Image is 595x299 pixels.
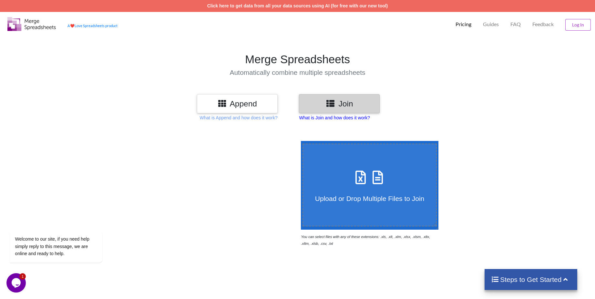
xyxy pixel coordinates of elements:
[207,3,388,8] a: Click here to get data from all your data sources using AI (for free with our new tool)
[70,24,75,28] span: heart
[510,21,521,28] p: FAQ
[200,115,278,121] p: What is Append and how does it work?
[6,273,27,293] iframe: chat widget
[456,21,471,28] p: Pricing
[565,19,591,31] button: Log In
[6,172,123,270] iframe: chat widget
[202,99,273,108] h3: Append
[315,195,424,202] span: Upload or Drop Multiple Files to Join
[299,115,370,121] p: What is Join and how does it work?
[491,275,571,284] h4: Steps to Get Started
[67,24,118,28] a: AheartLove Spreadsheets product
[532,22,554,27] span: Feedback
[7,17,56,31] img: Logo.png
[304,99,375,108] h3: Join
[483,21,499,28] p: Guides
[301,235,430,245] i: You can select files with any of these extensions: .xls, .xlt, .xlm, .xlsx, .xlsm, .xltx, .xltm, ...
